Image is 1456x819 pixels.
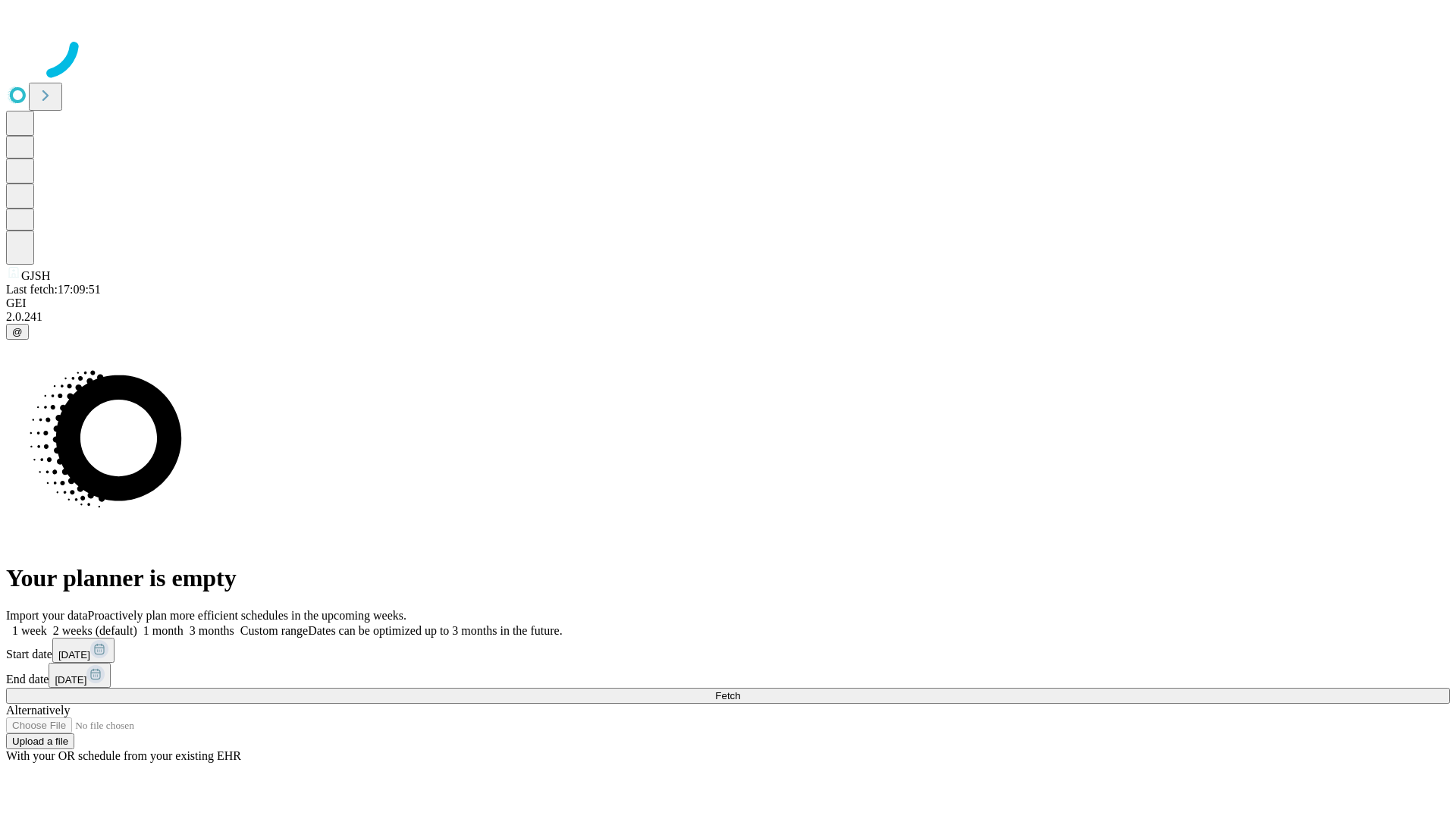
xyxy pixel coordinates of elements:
[6,283,101,296] span: Last fetch: 17:09:51
[6,324,29,340] button: @
[6,688,1450,704] button: Fetch
[143,624,184,637] span: 1 month
[190,624,234,637] span: 3 months
[52,638,115,663] button: [DATE]
[6,733,74,749] button: Upload a file
[6,638,1450,663] div: Start date
[58,649,90,661] span: [DATE]
[12,326,23,337] span: @
[6,609,88,622] span: Import your data
[6,749,241,762] span: With your OR schedule from your existing EHR
[21,269,50,282] span: GJSH
[6,663,1450,688] div: End date
[53,624,137,637] span: 2 weeks (default)
[6,704,70,717] span: Alternatively
[6,310,1450,324] div: 2.0.241
[308,624,562,637] span: Dates can be optimized up to 3 months in the future.
[240,624,308,637] span: Custom range
[715,690,740,701] span: Fetch
[6,297,1450,310] div: GEI
[12,624,47,637] span: 1 week
[49,663,111,688] button: [DATE]
[6,564,1450,592] h1: Your planner is empty
[88,609,406,622] span: Proactively plan more efficient schedules in the upcoming weeks.
[55,674,86,686] span: [DATE]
